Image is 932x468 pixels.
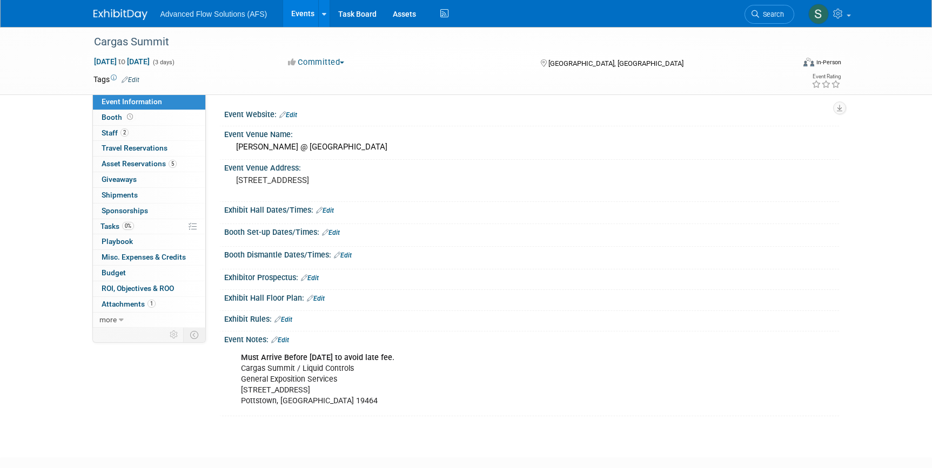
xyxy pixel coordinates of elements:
[224,269,839,283] div: Exhibitor Prospectus:
[236,175,468,185] pre: [STREET_ADDRESS]
[90,32,778,52] div: Cargas Summit
[102,113,135,121] span: Booth
[93,313,205,328] a: more
[241,353,394,362] b: Must Arrive Before [DATE] to avoid late fee.
[808,4,829,24] img: Steve McAnally
[102,175,137,184] span: Giveaways
[224,331,839,345] div: Event Notes:
[316,207,334,214] a: Edit
[93,266,205,281] a: Budget
[224,160,839,173] div: Event Venue Address:
[93,57,150,66] span: [DATE] [DATE]
[102,206,148,215] span: Sponsorships
[93,110,205,125] a: Booth
[224,224,839,238] div: Booth Set-up Dates/Times:
[284,57,348,68] button: Committed
[93,126,205,141] a: Staff2
[99,315,117,324] span: more
[224,311,839,325] div: Exhibit Rules:
[165,328,184,342] td: Personalize Event Tab Strip
[232,139,831,155] div: [PERSON_NAME] @ [GEOGRAPHIC_DATA]
[279,111,297,119] a: Edit
[730,56,842,72] div: Event Format
[93,250,205,265] a: Misc. Expenses & Credits
[224,126,839,140] div: Event Venue Name:
[224,290,839,304] div: Exhibit Hall Floor Plan:
[274,316,292,323] a: Edit
[117,57,127,66] span: to
[812,74,841,79] div: Event Rating
[122,222,134,230] span: 0%
[125,113,135,121] span: Booth not reserved yet
[224,106,839,120] div: Event Website:
[102,128,129,137] span: Staff
[93,9,147,20] img: ExhibitDay
[102,191,138,199] span: Shipments
[93,219,205,234] a: Tasks0%
[93,94,205,110] a: Event Information
[301,274,319,282] a: Edit
[102,159,177,168] span: Asset Reservations
[307,295,325,302] a: Edit
[102,268,126,277] span: Budget
[93,297,205,312] a: Attachments1
[93,281,205,296] a: ROI, Objectives & ROO
[816,58,841,66] div: In-Person
[102,237,133,246] span: Playbook
[759,10,784,18] span: Search
[93,234,205,249] a: Playbook
[122,76,139,84] a: Edit
[93,157,205,172] a: Asset Reservations5
[160,10,267,18] span: Advanced Flow Solutions (AFS)
[271,336,289,344] a: Edit
[93,188,205,203] a: Shipments
[169,160,177,168] span: 5
[803,58,814,66] img: Format-Inperson.png
[322,229,340,236] a: Edit
[100,222,134,230] span: Tasks
[334,252,352,259] a: Edit
[93,172,205,187] a: Giveaways
[548,59,683,67] span: [GEOGRAPHIC_DATA], [GEOGRAPHIC_DATA]
[102,284,174,293] span: ROI, Objectives & ROO
[147,300,156,308] span: 1
[152,59,175,66] span: (3 days)
[183,328,205,342] td: Toggle Event Tabs
[120,128,129,137] span: 2
[224,202,839,216] div: Exhibit Hall Dates/Times:
[102,97,162,106] span: Event Information
[93,141,205,156] a: Travel Reservations
[102,300,156,308] span: Attachments
[93,74,139,85] td: Tags
[102,144,167,152] span: Travel Reservations
[745,5,794,24] a: Search
[233,347,720,412] div: Cargas Summit / Liquid Controls General Exposition Services [STREET_ADDRESS] Pottstown, [GEOGRAPH...
[102,253,186,261] span: Misc. Expenses & Credits
[93,204,205,219] a: Sponsorships
[224,247,839,261] div: Booth Dismantle Dates/Times:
